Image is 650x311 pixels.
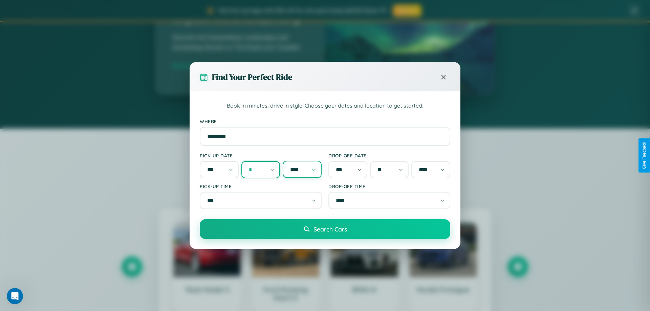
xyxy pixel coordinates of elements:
span: Search Cars [313,225,347,233]
label: Where [200,118,450,124]
label: Pick-up Date [200,153,322,158]
h3: Find Your Perfect Ride [212,71,292,83]
p: Book in minutes, drive in style. Choose your dates and location to get started. [200,102,450,110]
label: Pick-up Time [200,183,322,189]
label: Drop-off Time [328,183,450,189]
label: Drop-off Date [328,153,450,158]
button: Search Cars [200,219,450,239]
